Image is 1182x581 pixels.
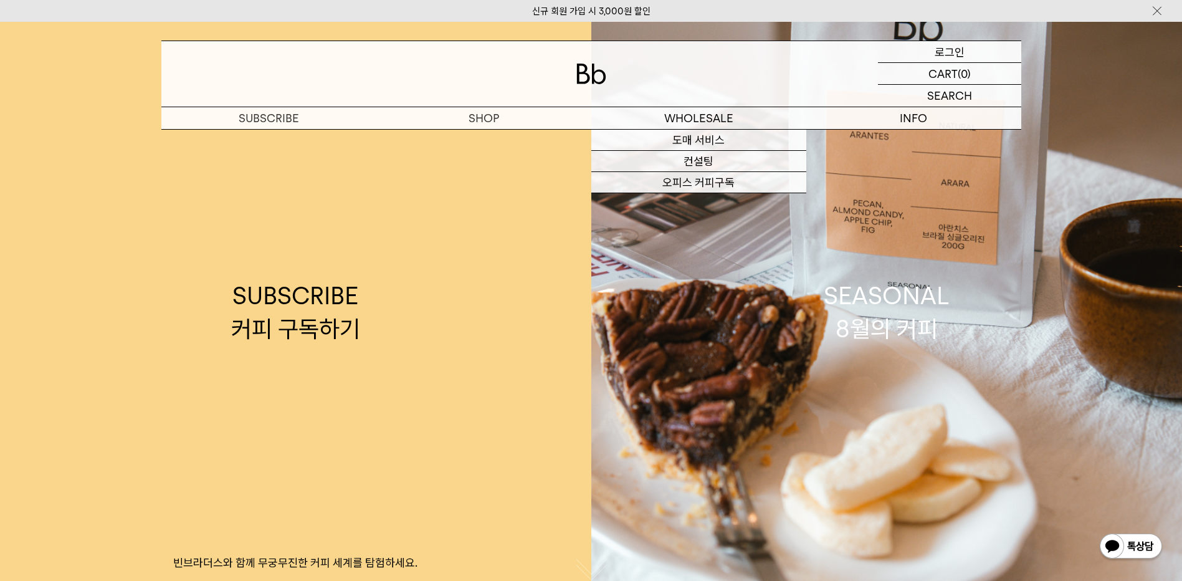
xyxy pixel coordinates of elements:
p: 로그인 [935,41,965,62]
a: 컨설팅 [591,151,806,172]
a: SUBSCRIBE [161,107,376,129]
p: CART [928,63,958,84]
img: 로고 [576,64,606,84]
p: (0) [958,63,971,84]
a: 로그인 [878,41,1021,63]
div: SEASONAL 8월의 커피 [824,279,950,345]
p: INFO [806,107,1021,129]
div: SUBSCRIBE 커피 구독하기 [231,279,360,345]
a: 신규 회원 가입 시 3,000원 할인 [532,6,651,17]
a: SHOP [376,107,591,129]
p: SEARCH [927,85,972,107]
img: 카카오톡 채널 1:1 채팅 버튼 [1099,532,1163,562]
a: 도매 서비스 [591,130,806,151]
p: WHOLESALE [591,107,806,129]
a: CART (0) [878,63,1021,85]
a: 오피스 커피구독 [591,172,806,193]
